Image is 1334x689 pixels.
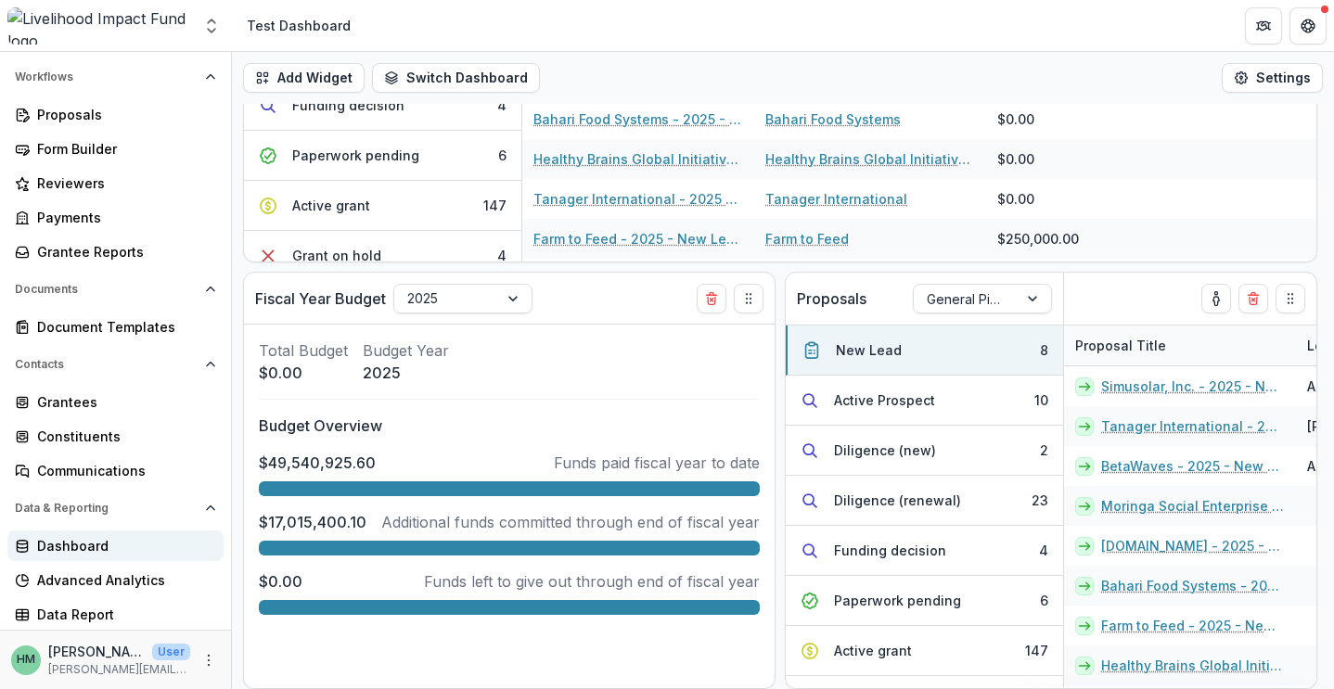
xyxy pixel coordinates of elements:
[765,229,849,249] a: Farm to Feed
[7,455,224,486] a: Communications
[198,649,220,671] button: More
[533,109,743,129] a: Bahari Food Systems - 2025 - New Lead
[1064,325,1296,365] div: Proposal Title
[7,236,224,267] a: Grantee Reports
[7,599,224,630] a: Data Report
[533,189,743,209] a: Tanager International - 2025 - New Lead
[7,493,224,523] button: Open Data & Reporting
[765,109,901,129] a: Bahari Food Systems
[48,661,190,678] p: [PERSON_NAME][EMAIL_ADDRESS][DOMAIN_NAME]
[37,570,209,590] div: Advanced Analytics
[381,511,760,533] p: Additional funds committed through end of fiscal year
[7,134,224,164] a: Form Builder
[7,350,224,379] button: Open Contacts
[483,196,507,215] div: 147
[15,283,198,296] span: Documents
[834,390,935,410] div: Active Prospect
[498,146,507,165] div: 6
[1222,63,1323,93] button: Settings
[37,139,209,159] div: Form Builder
[786,325,1063,376] button: New Lead8
[199,7,224,45] button: Open entity switcher
[7,530,224,561] a: Dashboard
[244,81,521,131] button: Funding decision4
[7,565,224,595] a: Advanced Analytics
[37,173,209,193] div: Reviewers
[497,96,507,115] div: 4
[765,149,975,169] a: Healthy Brains Global Initiative Inc
[363,339,449,362] p: Budget Year
[533,229,743,249] a: Farm to Feed - 2025 - New Lead - Instructions
[1101,536,1285,555] a: [DOMAIN_NAME] - 2025 - Prospect
[255,287,386,310] p: Fiscal Year Budget
[292,246,381,265] div: Grant on hold
[834,440,936,460] div: Diligence (new)
[37,105,209,124] div: Proposals
[372,63,540,93] button: Switch Dashboard
[1101,416,1285,436] a: Tanager International - 2025 - New Lead
[1289,7,1327,45] button: Get Help
[1039,541,1048,560] div: 4
[17,654,35,666] div: Heidi McAnnally-Linz
[786,576,1063,626] button: Paperwork pending6
[1245,7,1282,45] button: Partners
[15,502,198,515] span: Data & Reporting
[786,626,1063,676] button: Active grant147
[7,274,224,304] button: Open Documents
[7,421,224,452] a: Constituents
[259,362,348,384] p: $0.00
[1101,656,1285,675] a: Healthy Brains Global Initiative Inc - 2025 - New Lead
[244,181,521,231] button: Active grant147
[244,231,521,281] button: Grant on hold4
[37,392,209,412] div: Grantees
[1040,440,1048,460] div: 2
[7,7,191,45] img: Livelihood Impact Fund logo
[1238,284,1268,313] button: Delete card
[424,570,760,593] p: Funds left to give out through end of fiscal year
[37,427,209,446] div: Constituents
[15,358,198,371] span: Contacts
[786,426,1063,476] button: Diligence (new)2
[1025,641,1048,660] div: 147
[48,642,145,661] p: [PERSON_NAME][GEOGRAPHIC_DATA]
[7,99,224,130] a: Proposals
[259,339,348,362] p: Total Budget
[292,196,370,215] div: Active grant
[37,242,209,262] div: Grantee Reports
[259,452,376,474] p: $49,540,925.60
[7,202,224,233] a: Payments
[834,541,946,560] div: Funding decision
[1034,390,1048,410] div: 10
[997,149,1034,169] div: $0.00
[997,189,1034,209] div: $0.00
[786,476,1063,526] button: Diligence (renewal)23
[834,491,961,510] div: Diligence (renewal)
[836,340,902,360] div: New Lead
[7,387,224,417] a: Grantees
[259,415,760,437] p: Budget Overview
[497,246,507,265] div: 4
[292,96,404,115] div: Funding decision
[363,362,449,384] p: 2025
[765,189,907,209] a: Tanager International
[834,641,912,660] div: Active grant
[697,284,726,313] button: Delete card
[1101,576,1285,595] a: Bahari Food Systems - 2025 - New Lead
[37,605,209,624] div: Data Report
[239,12,358,39] nav: breadcrumb
[1040,591,1048,610] div: 6
[1101,376,1285,396] a: Simusolar, Inc. - 2025 - New Lead
[37,461,209,480] div: Communications
[786,526,1063,576] button: Funding decision4
[37,317,209,337] div: Document Templates
[1101,616,1285,635] a: Farm to Feed - 2025 - New Lead - Instructions
[7,62,224,92] button: Open Workflows
[797,287,866,310] p: Proposals
[1040,340,1048,360] div: 8
[997,109,1034,129] div: $0.00
[533,149,743,169] a: Healthy Brains Global Initiative Inc - 2025 - New Lead
[1101,456,1285,476] a: BetaWaves - 2025 - New Lead
[786,376,1063,426] button: Active Prospect10
[244,131,521,181] button: Paperwork pending6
